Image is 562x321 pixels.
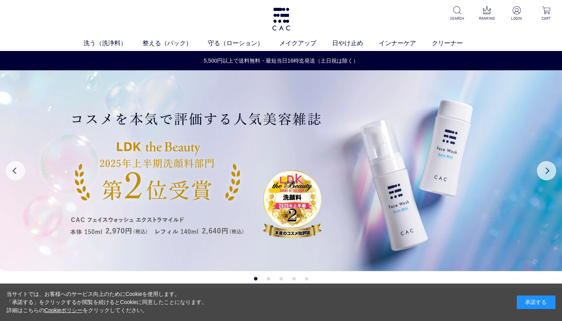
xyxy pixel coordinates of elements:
[44,307,83,313] a: Cookieポリシー
[517,296,555,309] div: 承諾する
[537,6,556,21] a: CART
[279,38,332,48] a: メイクアップ
[507,6,526,21] a: LOGIN
[267,277,270,280] button: 2 of 5
[0,57,562,65] a: 5,500円以上で送料無料・最短当日16時迄発送（土日祝は除く）
[6,161,25,180] button: Previous
[432,38,479,48] a: クリーナー
[7,290,207,314] div: 当サイトでは、お客様へのサービス向上のためにCookieを使用します。 「承諾する」をクリックするか閲覧を続けるとCookieに同意したことになります。 詳細はこちらの をクリックしてください。
[254,277,257,280] button: 1 of 5
[537,161,556,180] button: Next
[448,15,467,21] p: SEARCH
[477,6,496,21] a: RANKING
[83,38,143,48] a: 洗う（洗浄料）
[279,277,283,280] button: 3 of 5
[208,38,279,48] a: 守る（ローション）
[507,15,526,21] p: LOGIN
[305,277,308,280] button: 5 of 5
[379,38,432,48] a: インナーケア
[292,277,295,280] button: 4 of 5
[448,6,467,21] a: SEARCH
[537,15,556,21] p: CART
[477,15,496,21] p: RANKING
[143,38,208,48] a: 整える（パック）
[332,38,379,48] a: 日やけ止め
[271,8,291,31] img: logo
